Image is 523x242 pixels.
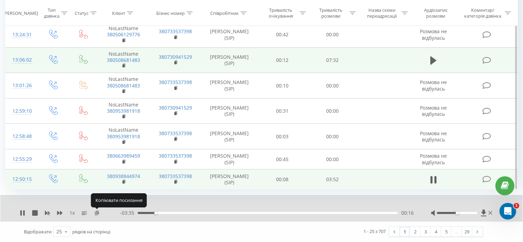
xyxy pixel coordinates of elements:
[201,149,257,169] td: [PERSON_NAME] (SIP)
[70,210,75,216] span: 1 x
[201,73,257,99] td: [PERSON_NAME] (SIP)
[159,173,192,179] a: 380733537398
[420,104,447,117] span: Розмова не відбулась
[264,7,298,19] div: Тривалість очікування
[24,229,52,235] span: Відображати
[431,227,441,236] a: 4
[12,104,30,118] div: 12:59:10
[98,98,149,124] td: NoLastName
[12,130,30,143] div: 12:58:48
[400,227,410,236] a: 1
[364,228,386,235] div: 1 - 25 з 707
[159,79,192,85] a: 380733537398
[201,22,257,48] td: [PERSON_NAME] (SIP)
[420,79,447,92] span: Розмова не відбулась
[308,22,358,48] td: 00:00
[98,124,149,149] td: NoLastName
[308,149,358,169] td: 00:00
[201,169,257,189] td: [PERSON_NAME] (SIP)
[308,98,358,124] td: 00:00
[420,130,447,143] span: Розмова не відбулась
[120,210,138,216] span: - 03:35
[107,133,140,140] a: 380953981918
[314,7,348,19] div: Тривалість розмови
[308,47,358,73] td: 07:32
[107,82,140,89] a: 380508681483
[12,53,30,67] div: 13:06:02
[3,10,38,16] div: [PERSON_NAME]
[75,10,89,16] div: Статус
[308,73,358,99] td: 00:00
[12,79,30,92] div: 13:01:26
[499,203,516,220] iframe: Intercom live chat
[416,7,456,19] div: Аудіозапис розмови
[441,227,451,236] a: 5
[420,28,447,41] span: Розмова не відбулась
[107,31,140,38] a: 380506129776
[456,212,458,214] div: Accessibility label
[159,152,192,159] a: 380733537398
[364,7,400,19] div: Назва схеми переадресації
[257,98,308,124] td: 00:31
[72,229,110,235] span: рядків на сторінці
[401,210,414,216] span: 00:16
[98,47,149,73] td: NoLastName
[514,203,519,208] span: 1
[107,108,140,114] a: 380953981918
[91,193,147,207] div: Копіювати посилання
[410,227,420,236] a: 2
[462,7,503,19] div: Коментар/категорія дзвінка
[98,73,149,99] td: NoLastName
[462,227,472,236] a: 29
[159,130,192,137] a: 380733537398
[159,54,192,60] a: 380730941529
[257,47,308,73] td: 00:12
[210,10,239,16] div: Співробітник
[420,152,447,165] span: Розмова не відбулась
[107,173,140,179] a: 380938844974
[12,173,30,186] div: 12:50:15
[107,57,140,63] a: 380508681483
[56,228,62,235] div: 25
[156,10,185,16] div: Бізнес номер
[308,169,358,189] td: 03:52
[451,227,462,236] div: …
[257,73,308,99] td: 00:10
[12,28,30,41] div: 13:24:31
[107,152,140,159] a: 380663989459
[98,22,149,48] td: NoLastName
[201,47,257,73] td: [PERSON_NAME] (SIP)
[44,7,60,19] div: Тип дзвінка
[201,98,257,124] td: [PERSON_NAME] (SIP)
[308,124,358,149] td: 00:00
[159,104,192,111] a: 380730941529
[159,28,192,35] a: 380733537398
[257,149,308,169] td: 00:45
[154,212,157,214] div: Accessibility label
[257,124,308,149] td: 00:03
[112,10,125,16] div: Клієнт
[420,227,431,236] a: 3
[12,152,30,166] div: 12:55:29
[201,124,257,149] td: [PERSON_NAME] (SIP)
[257,169,308,189] td: 00:08
[257,22,308,48] td: 00:42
